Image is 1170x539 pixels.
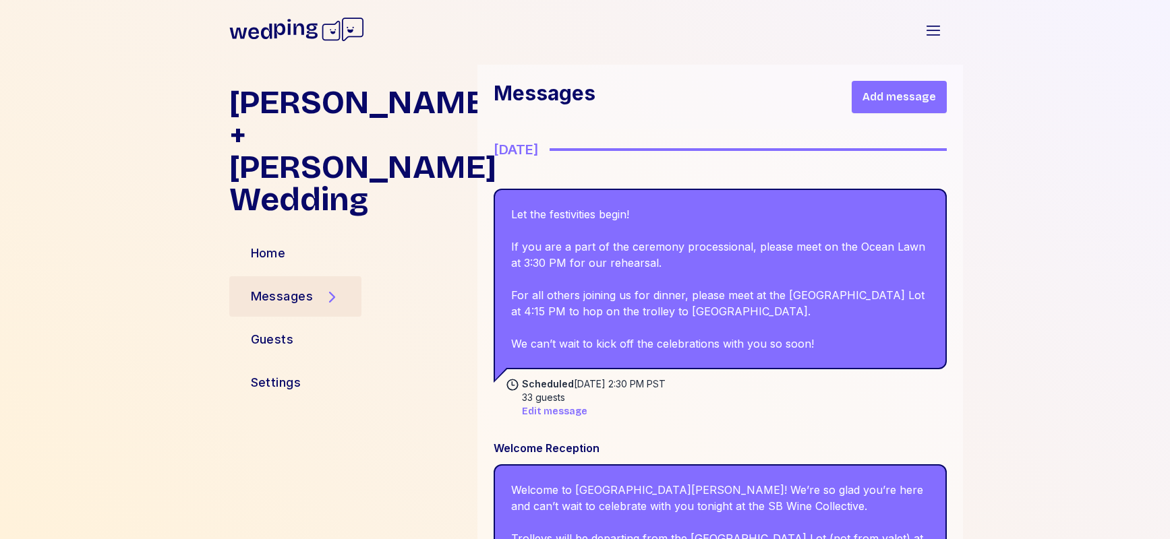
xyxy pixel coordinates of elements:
div: Welcome Reception [494,440,947,456]
div: Messages [251,287,314,306]
div: [DATE] 2:30 PM PST [522,377,666,391]
h1: [PERSON_NAME] + [PERSON_NAME] Wedding [229,86,467,216]
div: Let the festivities begin! If you are a part of the ceremony processional, please meet on the Oce... [494,189,947,369]
div: Settings [251,373,301,392]
div: Home [251,244,286,263]
div: Guests [251,330,294,349]
h1: Messages [494,81,595,113]
span: Add message [862,89,936,105]
span: Scheduled [522,378,574,389]
div: 33 guests [522,391,565,404]
button: Edit message [522,405,587,418]
button: Add message [852,81,947,113]
div: [DATE] [494,140,539,159]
